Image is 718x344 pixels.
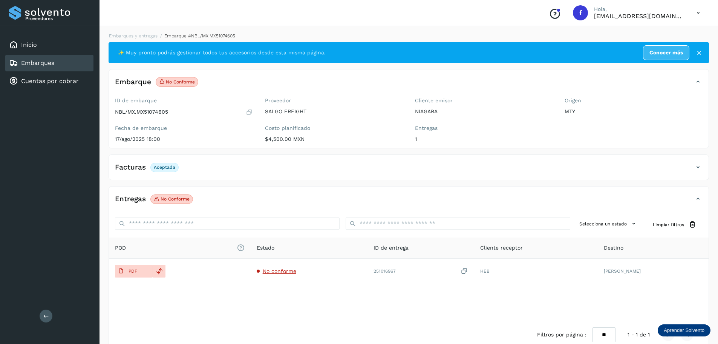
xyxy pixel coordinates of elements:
[118,49,326,57] span: ✨ Muy pronto podrás gestionar todos tus accesorios desde esta misma página.
[109,193,709,211] div: EntregasNo conforme
[263,268,296,274] span: No conforme
[628,331,650,339] span: 1 - 1 de 1
[115,244,245,252] span: POD
[565,108,703,115] p: MTY
[415,108,553,115] p: NIAGARA
[415,97,553,104] label: Cliente emisor
[653,221,684,228] span: Limpiar filtros
[115,136,253,142] p: 17/ago/2025 18:00
[153,265,165,278] div: Reemplazar POD
[594,6,684,12] p: Hola,
[265,108,403,115] p: SALGO FREIGHT
[25,16,90,21] p: Proveedores
[265,97,403,104] label: Proveedor
[109,161,709,180] div: FacturasAceptada
[565,97,703,104] label: Origen
[257,244,274,252] span: Estado
[265,136,403,142] p: $4,500.00 MXN
[5,73,93,89] div: Cuentas por cobrar
[374,267,468,275] div: 251016967
[643,45,689,60] a: Conocer más
[415,125,553,131] label: Entregas
[21,41,37,48] a: Inicio
[154,165,175,170] p: Aceptada
[109,32,709,39] nav: breadcrumb
[374,244,409,252] span: ID de entrega
[480,244,523,252] span: Cliente receptor
[109,33,158,39] a: Embarques y entregas
[115,78,151,86] h4: Embarque
[21,59,54,66] a: Embarques
[598,259,709,284] td: [PERSON_NAME]
[115,97,253,104] label: ID de embarque
[115,265,153,278] button: PDF
[594,12,684,20] p: facturacion@salgofreight.com
[21,77,79,85] a: Cuentas por cobrar
[115,109,168,115] p: NBL/MX.MX51074605
[164,33,235,39] span: Embarque #NBL/MX.MX51074605
[161,196,190,202] p: No conforme
[109,76,709,94] div: EmbarqueNo conforme
[115,163,146,172] h4: Facturas
[664,327,704,333] p: Aprender Solvento
[576,218,641,230] button: Selecciona un estado
[474,259,598,284] td: HEB
[658,324,710,336] div: Aprender Solvento
[604,244,623,252] span: Destino
[166,79,195,85] p: No conforme
[115,195,146,204] h4: Entregas
[129,268,137,274] p: PDF
[265,125,403,131] label: Costo planificado
[647,218,703,231] button: Limpiar filtros
[537,331,586,339] span: Filtros por página :
[5,37,93,53] div: Inicio
[115,125,253,131] label: Fecha de embarque
[5,55,93,71] div: Embarques
[415,136,553,142] p: 1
